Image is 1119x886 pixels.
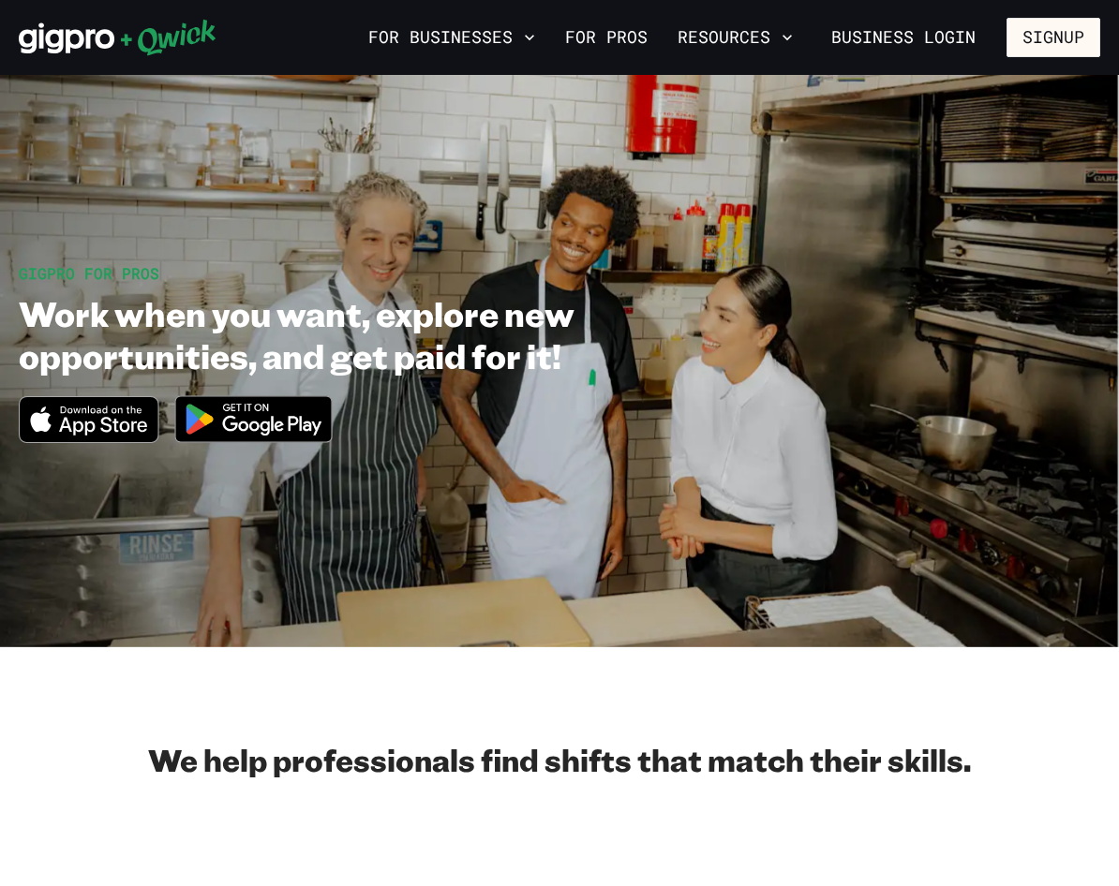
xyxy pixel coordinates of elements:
[19,292,667,377] h1: Work when you want, explore new opportunities, and get paid for it!
[670,22,800,53] button: Resources
[1007,18,1100,57] button: Signup
[19,427,159,447] a: Download on the App Store
[558,22,655,53] a: For Pros
[163,384,345,454] img: Get it on Google Play
[815,18,992,57] a: Business Login
[19,263,159,283] span: GIGPRO FOR PROS
[361,22,543,53] button: For Businesses
[19,741,1100,778] h2: We help professionals find shifts that match their skills.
